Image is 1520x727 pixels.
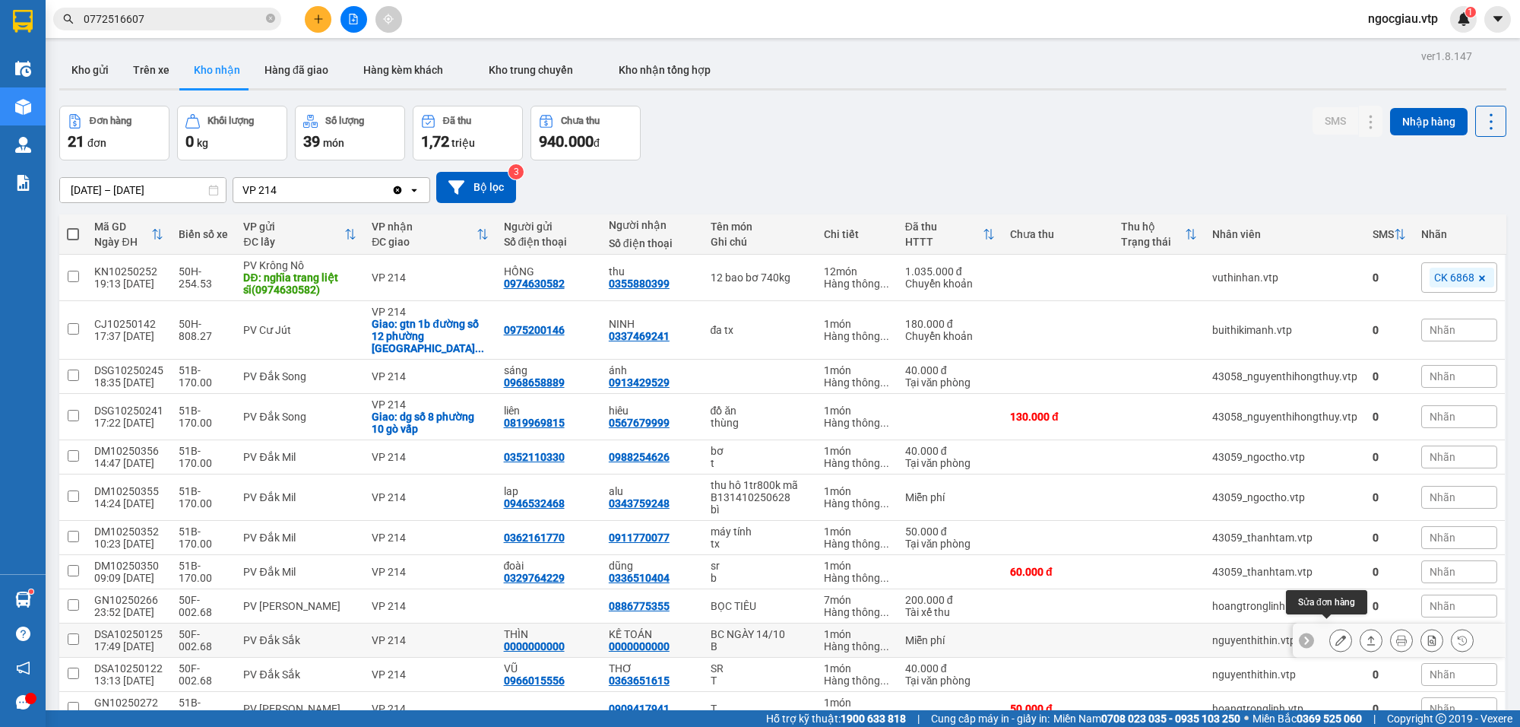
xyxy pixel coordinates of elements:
div: 0946532468 [504,497,565,510]
div: HTTT [905,236,983,248]
div: Hàng thông thường [824,572,889,584]
div: 1 món [824,364,889,376]
div: KẾ TOÁN [609,628,695,640]
span: ... [880,606,889,618]
div: CJ10250142 [94,318,163,330]
div: DSA10250125 [94,628,163,640]
div: PV Đắk Mil [243,491,356,503]
div: tx [711,538,809,550]
input: Selected VP 214. [278,183,280,198]
div: PV [PERSON_NAME] [243,703,356,715]
span: caret-down [1491,12,1505,26]
div: DM10250352 [94,525,163,538]
div: VP 214 [372,634,488,646]
span: 1 [1468,7,1473,17]
div: T [711,675,809,687]
div: VP 214 [242,183,277,198]
div: 17:37 [DATE] [94,330,163,342]
div: 0362161770 [504,532,565,544]
div: VP 214 [372,566,488,578]
div: 0913429529 [609,376,670,389]
div: 0886775355 [609,600,670,612]
th: Toggle SortBy [1113,214,1205,255]
button: Đã thu1,72 triệu [413,106,523,160]
div: 0336510404 [609,572,670,584]
span: ... [880,538,889,550]
div: PV Đắk Song [243,370,356,383]
sup: 1 [1465,7,1476,17]
div: SR [711,662,809,675]
div: 0 [1373,411,1406,423]
div: 19:13 [DATE] [94,278,163,290]
div: VP 214 [372,451,488,463]
div: PV [PERSON_NAME] [243,600,356,612]
div: 60.000 đ [1010,566,1106,578]
div: VP 214 [372,703,488,715]
span: question-circle [16,627,30,641]
div: 1 món [824,560,889,572]
button: Số lượng39món [295,106,405,160]
div: đoài [504,560,594,572]
div: VP nhận [372,221,476,233]
div: nguyenthithin.vtp [1212,634,1357,646]
div: Chưa thu [561,116,600,126]
span: 39 [303,132,320,151]
div: 50.000 đ [905,525,995,538]
span: Nhãn [1430,703,1455,715]
span: ... [880,376,889,389]
div: sr [711,560,809,572]
div: hoangtronglinh.vtp [1212,703,1357,715]
div: ver 1.8.147 [1421,48,1472,65]
div: Hàng thông thường [824,675,889,687]
div: Số điện thoại [609,237,695,249]
span: ... [880,640,889,652]
span: ... [880,278,889,290]
div: 40.000 đ [905,364,995,376]
img: warehouse-icon [15,137,31,153]
span: ... [880,572,889,584]
div: VP 214 [372,600,488,612]
div: 14:24 [DATE] [94,497,163,510]
button: Nhập hàng [1390,108,1468,135]
div: ĐC giao [372,236,476,248]
span: Hàng kèm khách [363,64,443,76]
span: close-circle [266,14,275,23]
img: warehouse-icon [15,61,31,77]
div: Người nhận [609,219,695,231]
div: 1 món [824,697,889,709]
button: Khối lượng0kg [177,106,287,160]
img: warehouse-icon [15,99,31,115]
div: Đã thu [443,116,471,126]
div: Hàng thông thường [824,538,889,550]
div: 1 món [824,318,889,330]
div: 43059_ngoctho.vtp [1212,491,1357,503]
div: 0000000000 [504,640,565,652]
div: THƠ [609,662,695,675]
div: Tại văn phòng [905,376,995,389]
div: Chuyển khoản [905,278,995,290]
div: 1 món [824,485,889,497]
div: Chưa thu [1010,228,1106,240]
div: 0 [1373,600,1406,612]
div: 0 [1373,668,1406,681]
div: 23:54 [DATE] [94,709,163,721]
div: 17:49 [DATE] [94,640,163,652]
th: Toggle SortBy [898,214,1002,255]
img: solution-icon [15,175,31,191]
button: file-add [340,6,367,33]
div: PV Đắk Sắk [243,634,356,646]
div: VP 214 [372,668,488,681]
div: 0988254626 [609,451,670,463]
div: 40.000 đ [905,662,995,675]
div: VP 214 [372,271,488,284]
div: 0352110330 [504,451,565,463]
div: B [711,640,809,652]
div: Tại văn phòng [905,538,995,550]
div: BỌC TIÊU [711,600,809,612]
div: 51B-170.00 [179,445,228,469]
button: Kho gửi [59,52,121,88]
div: b [711,572,809,584]
div: VP 214 [372,491,488,503]
div: 51B-170.00 [179,525,228,550]
div: Đã thu [905,221,983,233]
